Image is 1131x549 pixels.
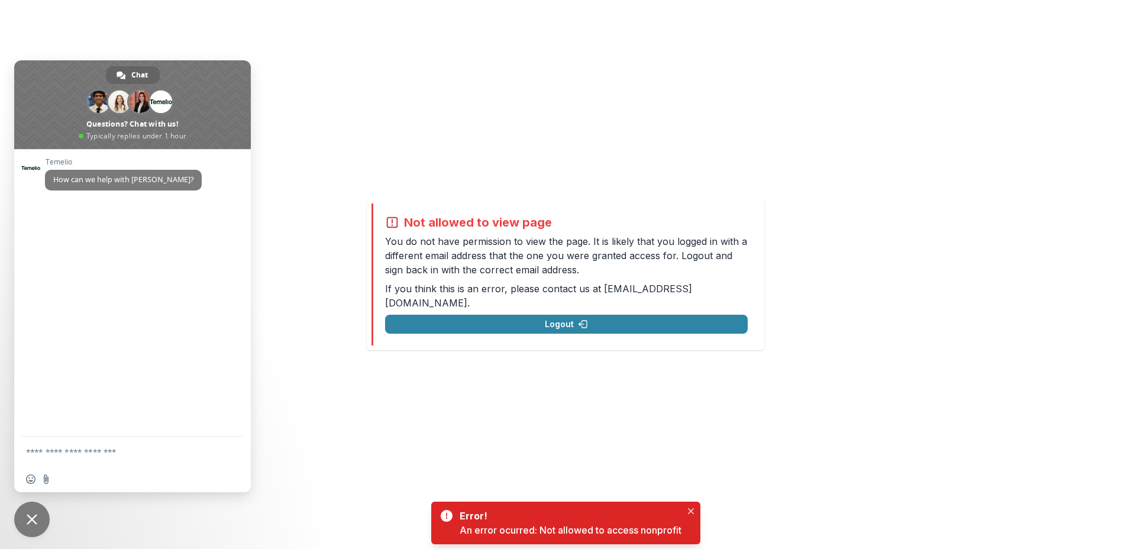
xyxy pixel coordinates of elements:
[131,66,148,84] span: Chat
[385,234,748,277] p: You do not have permission to view the page. It is likely that you logged in with a different ema...
[26,474,35,484] span: Insert an emoji
[385,282,748,310] p: If you think this is an error, please contact us at .
[460,509,677,523] div: Error!
[14,502,50,537] a: Close chat
[106,66,160,84] a: Chat
[385,315,748,334] button: Logout
[53,175,193,185] span: How can we help with [PERSON_NAME]?
[41,474,51,484] span: Send a file
[26,437,215,466] textarea: Compose your message...
[404,215,552,230] h2: Not allowed to view page
[460,523,681,537] div: An error ocurred: Not allowed to access nonprofit
[45,158,202,166] span: Temelio
[684,504,698,518] button: Close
